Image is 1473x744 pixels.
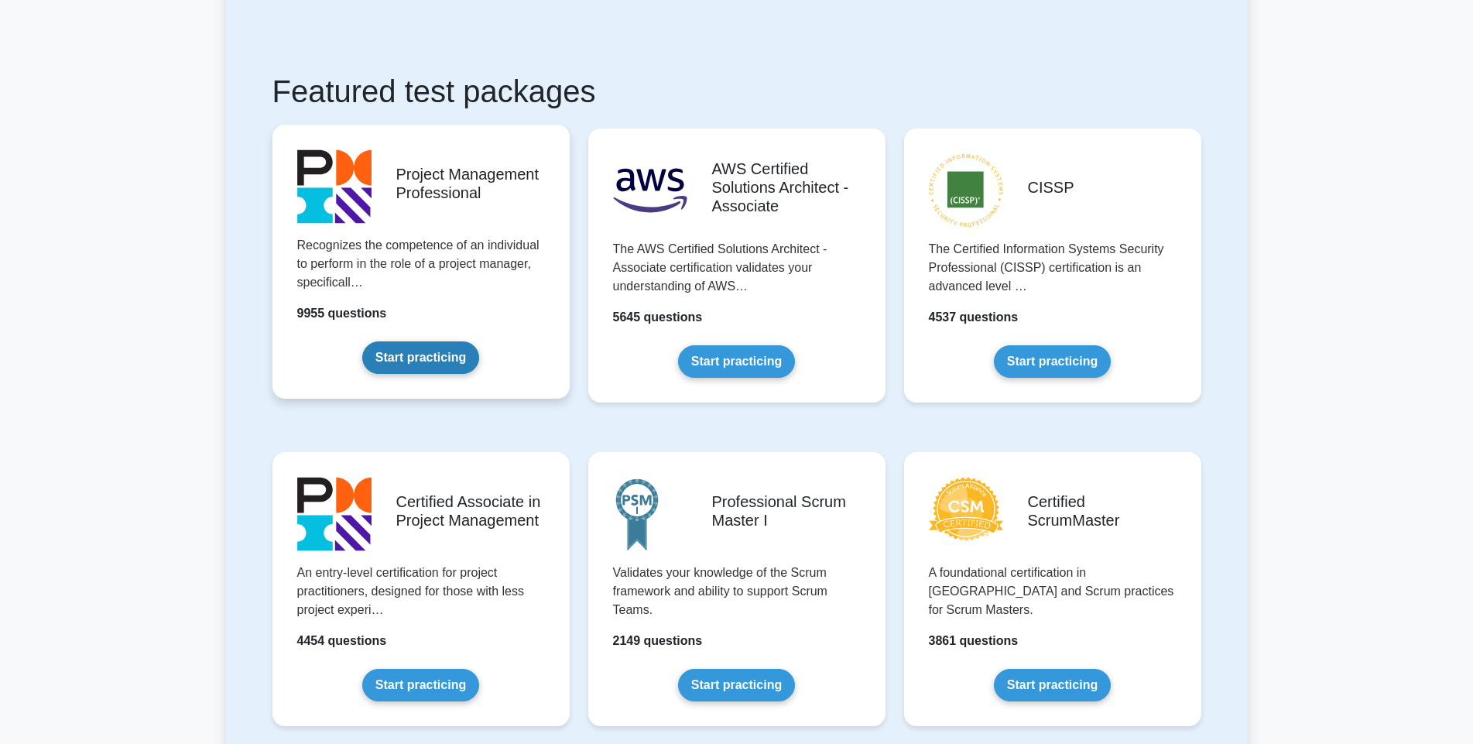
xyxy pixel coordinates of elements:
[362,341,479,374] a: Start practicing
[362,669,479,701] a: Start practicing
[994,669,1111,701] a: Start practicing
[272,73,1201,110] h1: Featured test packages
[678,669,795,701] a: Start practicing
[678,345,795,378] a: Start practicing
[994,345,1111,378] a: Start practicing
